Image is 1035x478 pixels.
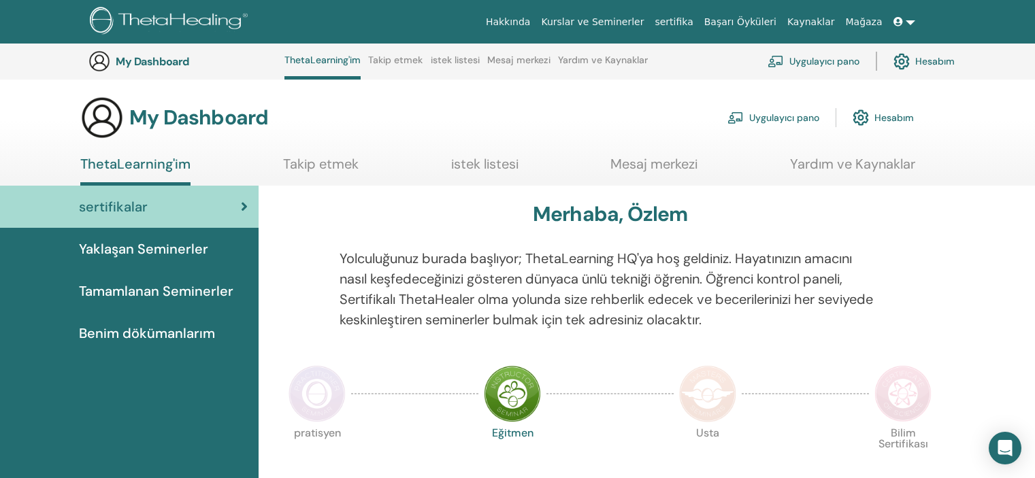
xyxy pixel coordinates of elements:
a: Yardım ve Kaynaklar [558,54,648,76]
h3: My Dashboard [129,105,268,130]
a: Hesabım [853,103,914,133]
a: Takip etmek [368,54,423,76]
a: Kurslar ve Seminerler [536,10,649,35]
img: cog.svg [893,50,910,73]
a: Başarı Öyküleri [699,10,782,35]
img: generic-user-icon.jpg [80,96,124,139]
a: Kaynaklar [782,10,840,35]
img: Master [679,365,736,422]
img: logo.png [90,7,252,37]
span: Tamamlanan Seminerler [79,281,233,301]
a: Takip etmek [283,156,359,182]
span: Benim dökümanlarım [79,323,215,343]
a: ThetaLearning'im [284,54,361,80]
img: Certificate of Science [874,365,932,422]
a: Mesaj merkezi [487,54,551,76]
img: Practitioner [289,365,346,422]
p: Yolculuğunuz burada başlıyor; ThetaLearning HQ'ya hoş geldiniz. Hayatınızın amacını nasıl keşfede... [340,248,881,330]
h3: Merhaba, Özlem [533,202,688,226]
a: sertifika [649,10,698,35]
a: Uygulayıcı pano [768,46,859,76]
img: cog.svg [853,106,869,129]
img: chalkboard-teacher.svg [768,55,784,67]
a: istek listesi [431,54,480,76]
a: Hesabım [893,46,955,76]
a: istek listesi [451,156,519,182]
a: Mesaj merkezi [610,156,697,182]
a: Mağaza [840,10,887,35]
a: Hakkında [480,10,536,35]
a: ThetaLearning'im [80,156,191,186]
a: Yardım ve Kaynaklar [790,156,915,182]
h3: My Dashboard [116,55,252,68]
span: Yaklaşan Seminerler [79,239,208,259]
img: generic-user-icon.jpg [88,50,110,72]
img: chalkboard-teacher.svg [727,112,744,124]
div: Open Intercom Messenger [989,432,1021,464]
span: sertifikalar [79,197,148,217]
img: Instructor [484,365,541,422]
a: Uygulayıcı pano [727,103,819,133]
